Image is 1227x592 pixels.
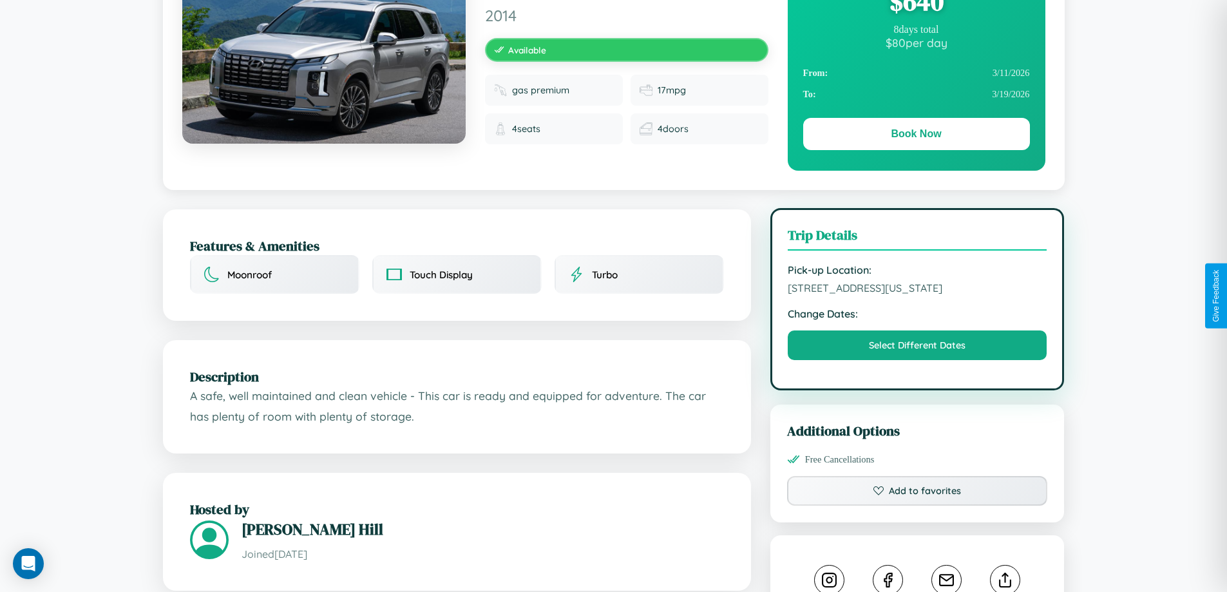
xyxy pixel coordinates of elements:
[242,519,724,540] h3: [PERSON_NAME] Hill
[805,454,875,465] span: Free Cancellations
[788,307,1047,320] strong: Change Dates:
[494,122,507,135] img: Seats
[190,500,724,519] h2: Hosted by
[190,386,724,426] p: A safe, well maintained and clean vehicle - This car is ready and equipped for adventure. The car...
[787,476,1048,506] button: Add to favorites
[485,6,768,25] span: 2014
[788,225,1047,251] h3: Trip Details
[803,84,1030,105] div: 3 / 19 / 2026
[788,263,1047,276] strong: Pick-up Location:
[508,44,546,55] span: Available
[803,62,1030,84] div: 3 / 11 / 2026
[190,236,724,255] h2: Features & Amenities
[658,84,686,96] span: 17 mpg
[787,421,1048,440] h3: Additional Options
[803,35,1030,50] div: $ 80 per day
[803,118,1030,150] button: Book Now
[512,123,540,135] span: 4 seats
[1212,270,1221,322] div: Give Feedback
[592,269,618,281] span: Turbo
[803,89,816,100] strong: To:
[803,68,828,79] strong: From:
[640,84,652,97] img: Fuel efficiency
[410,269,473,281] span: Touch Display
[803,24,1030,35] div: 8 days total
[788,330,1047,360] button: Select Different Dates
[494,84,507,97] img: Fuel type
[658,123,689,135] span: 4 doors
[13,548,44,579] div: Open Intercom Messenger
[512,84,569,96] span: gas premium
[190,367,724,386] h2: Description
[242,545,724,564] p: Joined [DATE]
[788,282,1047,294] span: [STREET_ADDRESS][US_STATE]
[640,122,652,135] img: Doors
[227,269,272,281] span: Moonroof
